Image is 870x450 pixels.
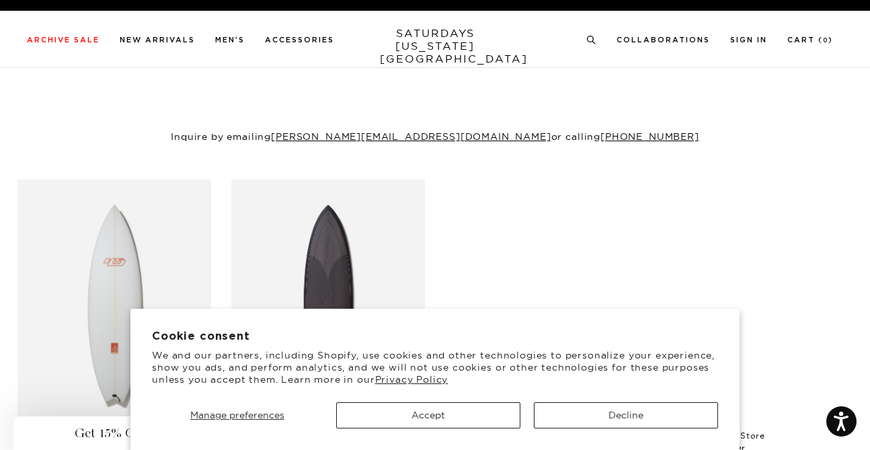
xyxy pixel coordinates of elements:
[152,349,718,386] p: We and our partners, including Shopify, use cookies and other technologies to personalize your ex...
[534,402,718,428] button: Decline
[787,36,833,44] a: Cart (0)
[271,130,551,143] a: [PERSON_NAME][EMAIL_ADDRESS][DOMAIN_NAME]
[375,373,448,385] a: Privacy Policy
[265,36,334,44] a: Accessories
[215,36,245,44] a: Men's
[152,330,718,343] h2: Cookie consent
[120,36,195,44] a: New Arrivals
[27,36,100,44] a: Archive Sale
[600,130,699,143] a: Call Phone Number (347) 449-1668
[380,27,491,65] a: SATURDAYS[US_STATE][GEOGRAPHIC_DATA]
[190,409,284,421] span: Manage preferences
[617,36,710,44] a: Collaborations
[75,425,143,441] span: Get 15% Off
[730,36,767,44] a: Sign In
[13,416,204,450] div: Get 15% OffClose teaser
[152,402,322,428] button: Manage preferences
[823,38,828,44] small: 0
[336,402,520,428] button: Accept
